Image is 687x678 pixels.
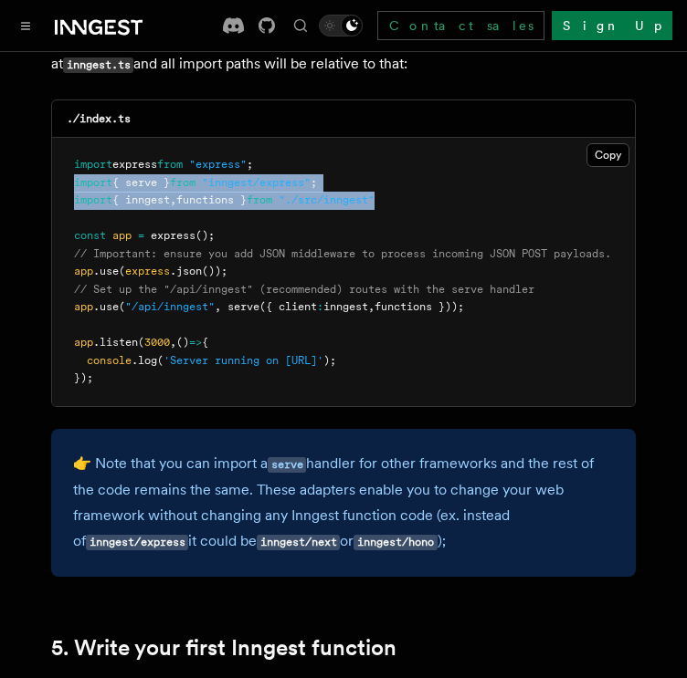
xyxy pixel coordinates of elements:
span: app [74,300,93,313]
span: { inngest [112,193,170,206]
code: inngest/hono [354,535,437,550]
span: , [215,300,221,313]
span: , [170,193,176,206]
span: ( [157,354,164,367]
span: from [157,158,183,171]
button: Toggle navigation [15,15,37,37]
span: functions })); [375,300,464,313]
code: inngest/next [257,535,340,550]
span: serve [227,300,259,313]
button: Copy [587,143,629,167]
span: , [368,300,375,313]
span: (); [196,229,215,242]
code: inngest.ts [63,57,133,73]
span: express [125,265,170,277]
span: ; [311,176,317,189]
span: ); [323,354,336,367]
span: "express" [189,158,247,171]
span: () [176,336,189,349]
span: app [74,265,93,277]
span: 3000 [144,336,170,349]
span: ({ client [259,300,317,313]
span: ; [247,158,253,171]
span: from [170,176,196,189]
span: .use [93,265,119,277]
span: .listen [93,336,138,349]
span: ( [119,265,125,277]
a: Sign Up [552,11,672,40]
span: ()); [202,265,227,277]
span: { serve } [112,176,170,189]
code: ./index.ts [67,112,131,125]
span: .log [132,354,157,367]
span: import [74,158,112,171]
span: from [247,193,272,206]
span: express [151,229,196,242]
button: Toggle dark mode [319,15,363,37]
p: 👉 Note that you can import a handler for other frameworks and the rest of the code remains the sa... [73,451,614,555]
span: inngest [323,300,368,313]
span: // Set up the "/api/inngest" (recommended) routes with the serve handler [74,283,534,296]
span: app [112,229,132,242]
span: ( [119,300,125,313]
span: "/api/inngest" [125,300,215,313]
span: // Important: ensure you add JSON middleware to process incoming JSON POST payloads. [74,247,611,260]
span: .use [93,300,119,313]
a: Contact sales [377,11,544,40]
span: { [202,336,208,349]
code: serve [268,457,306,473]
span: , [170,336,176,349]
span: "inngest/express" [202,176,311,189]
span: 'Server running on [URL]' [164,354,323,367]
span: : [317,300,323,313]
span: }); [74,371,93,384]
span: functions } [176,193,247,206]
code: inngest/express [86,535,188,550]
span: "./src/inngest" [279,193,375,206]
a: 5. Write your first Inngest function [51,635,396,661]
span: .json [170,265,202,277]
span: app [74,336,93,349]
span: console [87,354,132,367]
button: Find something... [290,15,312,37]
span: import [74,193,112,206]
span: const [74,229,106,242]
span: = [138,229,144,242]
span: import [74,176,112,189]
span: => [189,336,202,349]
span: ( [138,336,144,349]
span: express [112,158,157,171]
a: serve [268,454,306,472]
